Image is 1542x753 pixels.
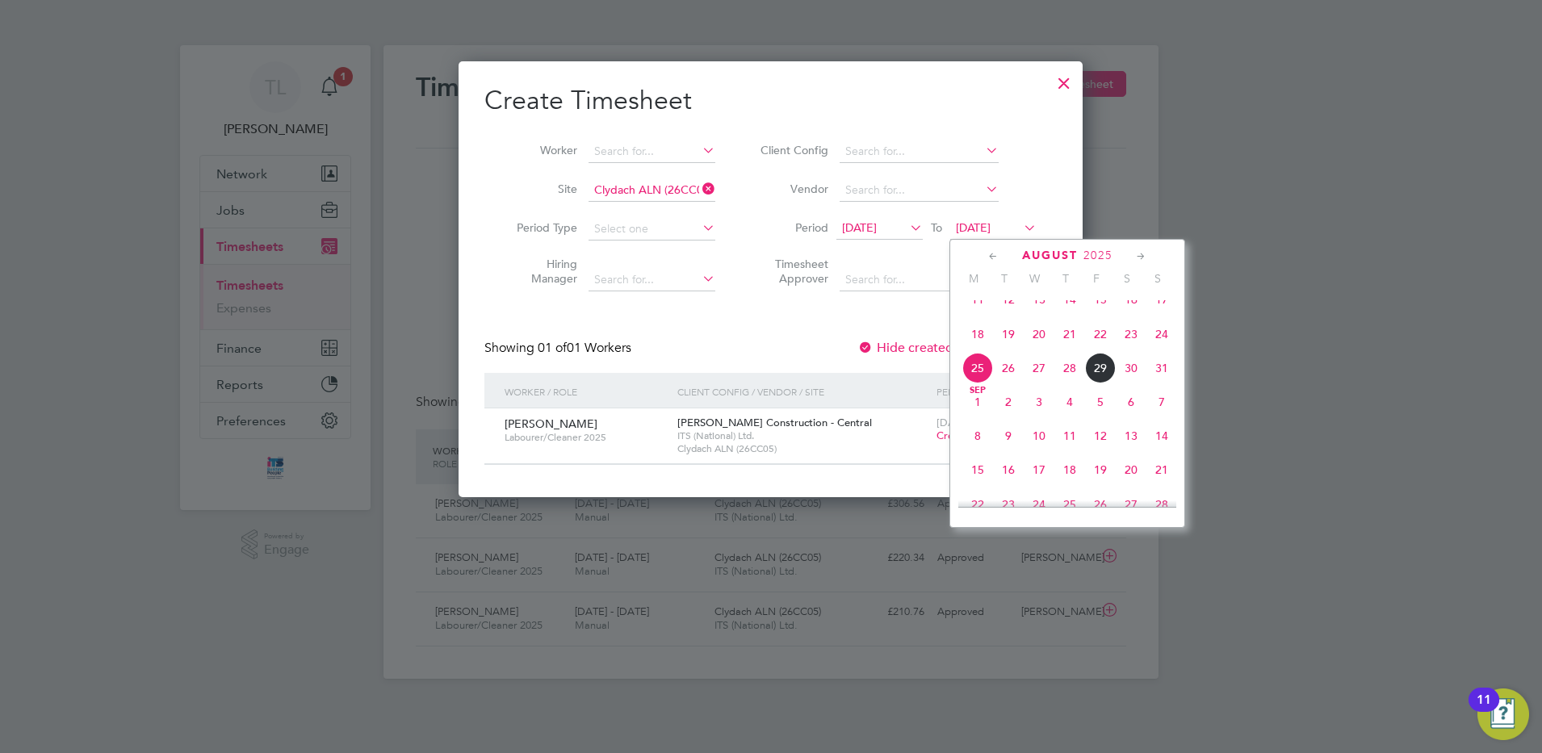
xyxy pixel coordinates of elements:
[962,353,993,383] span: 25
[1112,271,1142,286] span: S
[1477,700,1491,721] div: 11
[538,340,567,356] span: 01 of
[1054,454,1085,485] span: 18
[962,387,993,417] span: 1
[993,489,1024,520] span: 23
[589,218,715,241] input: Select one
[484,84,1057,118] h2: Create Timesheet
[1054,489,1085,520] span: 25
[840,140,999,163] input: Search for...
[756,220,828,235] label: Period
[589,269,715,291] input: Search for...
[1085,319,1116,349] span: 22
[993,353,1024,383] span: 26
[857,340,1021,356] label: Hide created timesheets
[677,416,872,429] span: [PERSON_NAME] Construction - Central
[1477,688,1529,740] button: Open Resource Center, 11 new notifications
[1146,420,1177,451] span: 14
[1116,387,1146,417] span: 6
[677,429,928,442] span: ITS (National) Ltd.
[1085,284,1116,315] span: 15
[1024,319,1054,349] span: 20
[505,220,577,235] label: Period Type
[1024,284,1054,315] span: 13
[1146,284,1177,315] span: 17
[1054,319,1085,349] span: 21
[756,257,828,286] label: Timesheet Approver
[1146,387,1177,417] span: 7
[1116,284,1146,315] span: 16
[538,340,631,356] span: 01 Workers
[505,416,597,431] span: [PERSON_NAME]
[1022,249,1078,262] span: August
[1116,489,1146,520] span: 27
[1024,353,1054,383] span: 27
[756,143,828,157] label: Client Config
[589,140,715,163] input: Search for...
[756,182,828,196] label: Vendor
[1146,489,1177,520] span: 28
[501,373,673,410] div: Worker / Role
[505,431,665,444] span: Labourer/Cleaner 2025
[1054,387,1085,417] span: 4
[1024,454,1054,485] span: 17
[932,373,1041,410] div: Period
[1024,489,1054,520] span: 24
[1146,353,1177,383] span: 31
[1142,271,1173,286] span: S
[962,319,993,349] span: 18
[1116,420,1146,451] span: 13
[1146,319,1177,349] span: 24
[673,373,932,410] div: Client Config / Vendor / Site
[937,429,1019,442] span: Create timesheet
[840,179,999,202] input: Search for...
[962,420,993,451] span: 8
[962,284,993,315] span: 11
[1116,319,1146,349] span: 23
[926,217,947,238] span: To
[1024,420,1054,451] span: 10
[1085,454,1116,485] span: 19
[962,387,993,395] span: Sep
[1085,387,1116,417] span: 5
[484,340,635,357] div: Showing
[1081,271,1112,286] span: F
[842,220,877,235] span: [DATE]
[677,442,928,455] span: Clydach ALN (26CC05)
[505,257,577,286] label: Hiring Manager
[1024,387,1054,417] span: 3
[589,179,715,202] input: Search for...
[840,269,999,291] input: Search for...
[989,271,1020,286] span: T
[993,387,1024,417] span: 2
[1054,284,1085,315] span: 14
[505,182,577,196] label: Site
[993,454,1024,485] span: 16
[1116,454,1146,485] span: 20
[1050,271,1081,286] span: T
[1085,489,1116,520] span: 26
[937,416,1011,429] span: [DATE] - [DATE]
[993,284,1024,315] span: 12
[958,271,989,286] span: M
[1083,249,1113,262] span: 2025
[505,143,577,157] label: Worker
[962,489,993,520] span: 22
[1020,271,1050,286] span: W
[956,220,991,235] span: [DATE]
[1054,353,1085,383] span: 28
[962,454,993,485] span: 15
[993,420,1024,451] span: 9
[1146,454,1177,485] span: 21
[993,319,1024,349] span: 19
[1085,420,1116,451] span: 12
[1116,353,1146,383] span: 30
[1054,420,1085,451] span: 11
[1085,353,1116,383] span: 29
